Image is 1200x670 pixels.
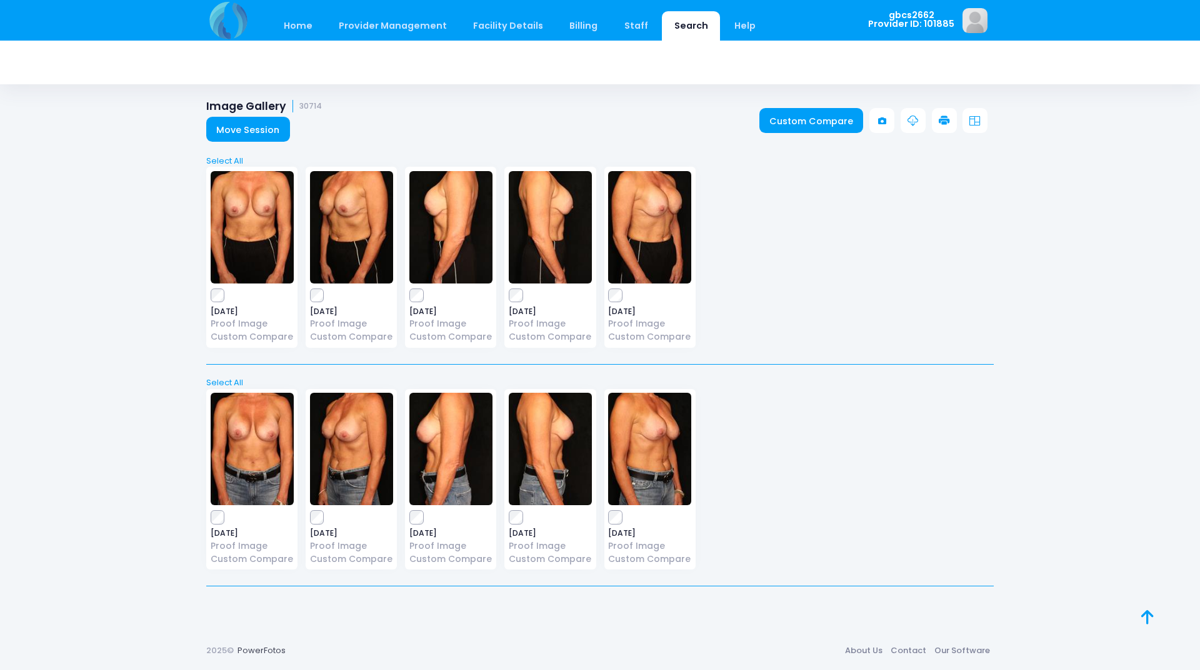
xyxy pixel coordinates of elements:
[211,330,294,343] a: Custom Compare
[759,108,864,133] a: Custom Compare
[211,171,294,283] img: image
[930,639,994,662] a: Our Software
[409,330,492,343] a: Custom Compare
[299,102,322,111] small: 30714
[886,639,930,662] a: Contact
[206,644,234,656] span: 2025©
[409,539,492,553] a: Proof Image
[461,11,556,41] a: Facility Details
[202,155,998,167] a: Select All
[409,553,492,566] a: Custom Compare
[211,393,294,505] img: image
[722,11,768,41] a: Help
[211,553,294,566] a: Custom Compare
[202,377,998,389] a: Select All
[310,393,393,505] img: image
[326,11,459,41] a: Provider Management
[509,393,592,505] img: image
[206,117,290,142] a: Move Session
[211,539,294,553] a: Proof Image
[310,330,393,343] a: Custom Compare
[662,11,720,41] a: Search
[608,553,691,566] a: Custom Compare
[409,317,492,330] a: Proof Image
[271,11,324,41] a: Home
[310,317,393,330] a: Proof Image
[409,393,492,505] img: image
[509,171,592,283] img: image
[608,308,691,315] span: [DATE]
[608,539,691,553] a: Proof Image
[608,317,691,330] a: Proof Image
[310,530,393,537] span: [DATE]
[409,530,492,537] span: [DATE]
[841,639,886,662] a: About Us
[608,530,691,537] span: [DATE]
[211,308,294,315] span: [DATE]
[310,553,393,566] a: Custom Compare
[206,100,322,113] h1: Image Gallery
[612,11,660,41] a: Staff
[509,530,592,537] span: [DATE]
[509,317,592,330] a: Proof Image
[409,171,492,283] img: image
[409,308,492,315] span: [DATE]
[211,317,294,330] a: Proof Image
[211,530,294,537] span: [DATE]
[509,330,592,343] a: Custom Compare
[962,8,987,33] img: image
[608,330,691,343] a: Custom Compare
[509,539,592,553] a: Proof Image
[868,11,954,29] span: gbcs2662 Provider ID: 101885
[509,308,592,315] span: [DATE]
[608,393,691,505] img: image
[310,539,393,553] a: Proof Image
[237,644,286,656] a: PowerFotos
[608,171,691,283] img: image
[310,171,393,283] img: image
[509,553,592,566] a: Custom Compare
[557,11,610,41] a: Billing
[310,308,393,315] span: [DATE]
